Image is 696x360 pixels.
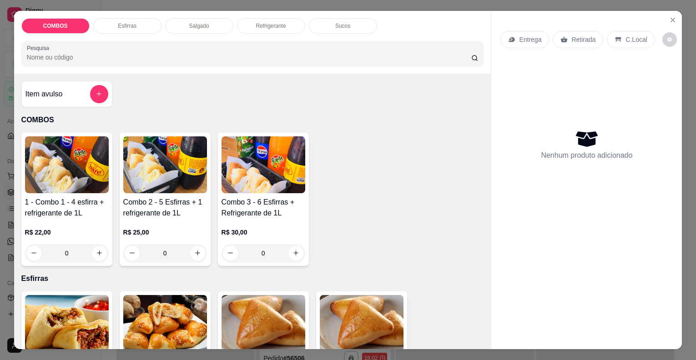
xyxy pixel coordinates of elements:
[222,197,305,219] h4: Combo 3 - 6 Esfirras + Refrigerante de 1L
[27,53,471,62] input: Pesquisa
[571,35,595,44] p: Retirada
[222,136,305,193] img: product-image
[25,136,109,193] img: product-image
[256,22,286,30] p: Refrigerante
[662,32,677,47] button: decrease-product-quantity
[21,115,484,125] p: COMBOS
[25,295,109,352] img: product-image
[25,228,109,237] p: R$ 22,00
[541,150,632,161] p: Nenhum produto adicionado
[27,44,52,52] label: Pesquisa
[519,35,541,44] p: Entrega
[625,35,647,44] p: C.Local
[123,228,207,237] p: R$ 25,00
[21,273,484,284] p: Esfirras
[25,197,109,219] h4: 1 - Combo 1 - 4 esfirra + refrigerante de 1L
[666,13,680,27] button: Close
[118,22,136,30] p: Esfirras
[123,197,207,219] h4: Combo 2 - 5 Esfirras + 1 refrigerante de 1L
[123,295,207,352] img: product-image
[189,22,209,30] p: Salgado
[123,136,207,193] img: product-image
[335,22,350,30] p: Sucos
[25,89,63,100] h4: Item avulso
[43,22,68,30] p: COMBOS
[222,295,305,352] img: product-image
[320,295,403,352] img: product-image
[90,85,108,103] button: add-separate-item
[222,228,305,237] p: R$ 30,00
